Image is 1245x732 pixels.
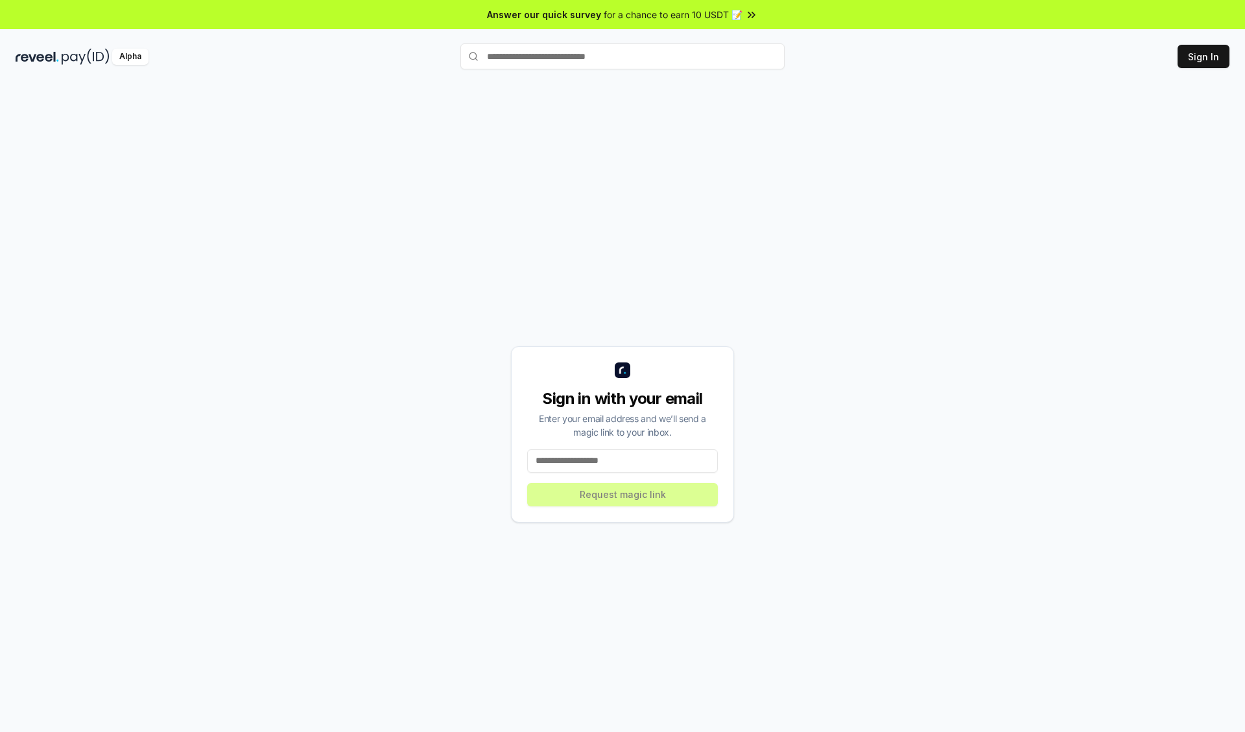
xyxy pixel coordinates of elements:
div: Enter your email address and we’ll send a magic link to your inbox. [527,412,718,439]
img: reveel_dark [16,49,59,65]
span: for a chance to earn 10 USDT 📝 [604,8,742,21]
div: Alpha [112,49,148,65]
img: logo_small [615,362,630,378]
span: Answer our quick survey [487,8,601,21]
div: Sign in with your email [527,388,718,409]
button: Sign In [1178,45,1229,68]
img: pay_id [62,49,110,65]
